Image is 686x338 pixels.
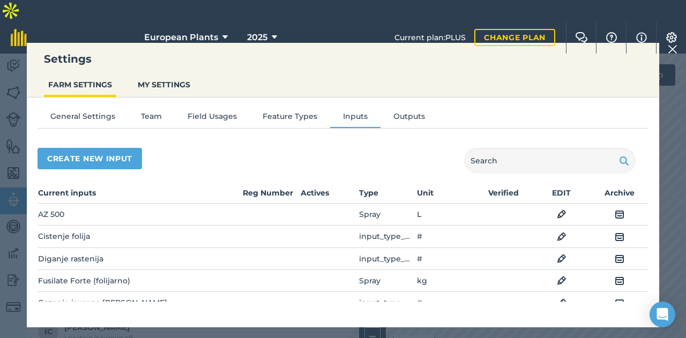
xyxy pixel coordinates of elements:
td: kg [416,270,474,292]
button: General Settings [38,110,128,126]
td: Fusilate Forte (folijarno) [38,270,241,292]
td: Gazenje isusena [PERSON_NAME] [38,292,241,314]
img: svg+xml;base64,PHN2ZyB4bWxucz0iaHR0cDovL3d3dy53My5vcmcvMjAwMC9zdmciIHdpZHRoPSIxOCIgaGVpZ2h0PSIyNC... [615,252,624,265]
img: A cog icon [665,32,678,43]
img: svg+xml;base64,PHN2ZyB4bWxucz0iaHR0cDovL3d3dy53My5vcmcvMjAwMC9zdmciIHdpZHRoPSIxOCIgaGVpZ2h0PSIyNC... [557,297,566,310]
div: Open Intercom Messenger [650,302,675,327]
button: Feature Types [250,110,330,126]
img: svg+xml;base64,PHN2ZyB4bWxucz0iaHR0cDovL3d3dy53My5vcmcvMjAwMC9zdmciIHdpZHRoPSIxNyIgaGVpZ2h0PSIxNy... [636,31,647,44]
button: 2025 [243,21,281,54]
td: input_type_other [359,226,416,247]
a: Change plan [474,29,555,46]
img: svg+xml;base64,PHN2ZyB4bWxucz0iaHR0cDovL3d3dy53My5vcmcvMjAwMC9zdmciIHdpZHRoPSIxOCIgaGVpZ2h0PSIyNC... [557,208,566,221]
img: svg+xml;base64,PHN2ZyB4bWxucz0iaHR0cDovL3d3dy53My5vcmcvMjAwMC9zdmciIHdpZHRoPSIxOCIgaGVpZ2h0PSIyNC... [557,230,566,243]
img: svg+xml;base64,PHN2ZyB4bWxucz0iaHR0cDovL3d3dy53My5vcmcvMjAwMC9zdmciIHdpZHRoPSIxOSIgaGVpZ2h0PSIyNC... [619,154,629,167]
button: European Plants [140,21,232,54]
td: Diganje rastenija [38,247,241,269]
button: Inputs [330,110,381,126]
button: Field Usages [175,110,250,126]
button: Create new input [38,148,142,169]
th: Actives [300,186,358,204]
span: Current plan : PLUS [394,32,466,43]
button: Team [128,110,175,126]
th: Unit [416,186,474,204]
th: Current inputs [38,186,241,204]
td: Spray [359,204,416,226]
img: svg+xml;base64,PHN2ZyB4bWxucz0iaHR0cDovL3d3dy53My5vcmcvMjAwMC9zdmciIHdpZHRoPSIxOCIgaGVpZ2h0PSIyNC... [615,208,624,221]
h3: Settings [27,51,659,66]
td: # [416,226,474,247]
td: AZ 500 [38,204,241,226]
td: L [416,204,474,226]
td: input_type_other [359,292,416,314]
img: svg+xml;base64,PHN2ZyB4bWxucz0iaHR0cDovL3d3dy53My5vcmcvMjAwMC9zdmciIHdpZHRoPSIxOCIgaGVpZ2h0PSIyNC... [557,274,566,287]
th: Reg Number [242,186,300,204]
img: svg+xml;base64,PHN2ZyB4bWxucz0iaHR0cDovL3d3dy53My5vcmcvMjAwMC9zdmciIHdpZHRoPSIxOCIgaGVpZ2h0PSIyNC... [615,274,624,287]
input: Search [464,148,636,174]
button: FARM SETTINGS [44,74,116,95]
td: # [416,292,474,314]
th: Verified [474,186,532,204]
th: Archive [591,186,648,204]
img: Two speech bubbles overlapping with the left bubble in the forefront [575,32,588,43]
img: svg+xml;base64,PHN2ZyB4bWxucz0iaHR0cDovL3d3dy53My5vcmcvMjAwMC9zdmciIHdpZHRoPSIxOCIgaGVpZ2h0PSIyNC... [615,297,624,310]
span: European Plants [144,31,218,44]
td: # [416,247,474,269]
img: svg+xml;base64,PHN2ZyB4bWxucz0iaHR0cDovL3d3dy53My5vcmcvMjAwMC9zdmciIHdpZHRoPSIxOCIgaGVpZ2h0PSIyNC... [557,252,566,265]
th: Type [359,186,416,204]
img: svg+xml;base64,PHN2ZyB4bWxucz0iaHR0cDovL3d3dy53My5vcmcvMjAwMC9zdmciIHdpZHRoPSIxOCIgaGVpZ2h0PSIyNC... [615,230,624,243]
span: 2025 [247,31,267,44]
button: Outputs [381,110,438,126]
button: MY SETTINGS [133,74,195,95]
td: Cistenje folija [38,226,241,247]
th: EDIT [532,186,590,204]
td: input_type_other [359,247,416,269]
img: A question mark icon [605,32,618,43]
img: fieldmargin Logo [11,29,27,46]
td: Spray [359,270,416,292]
